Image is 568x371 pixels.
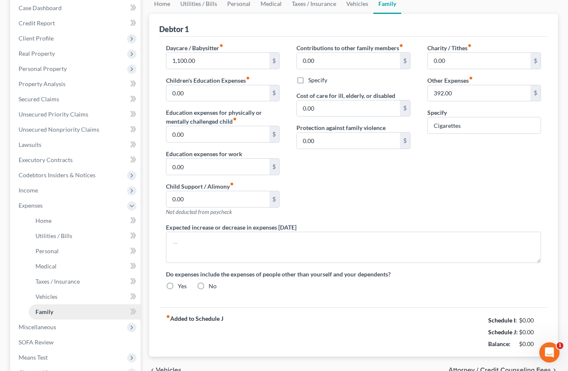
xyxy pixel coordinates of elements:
span: Client Profile [19,35,54,42]
label: Specify [427,108,447,117]
div: $ [400,100,410,116]
i: fiber_manual_record [166,314,170,319]
i: fiber_manual_record [467,43,472,48]
span: Expenses [19,202,43,209]
div: $ [269,126,280,142]
input: -- [166,85,269,101]
span: Home [35,217,52,224]
label: Education expenses for physically or mentally challenged child [166,108,280,126]
input: -- [297,100,400,116]
span: Utilities / Bills [35,232,72,239]
div: $ [269,191,280,207]
a: Executory Contracts [12,152,141,168]
input: -- [428,85,530,101]
span: Personal [35,247,59,255]
div: $0.00 [519,328,541,336]
div: $ [530,85,541,101]
div: $ [530,53,541,69]
span: Codebtors Insiders & Notices [19,171,95,179]
span: Not deducted from paycheck [166,209,232,215]
a: Unsecured Priority Claims [12,107,141,122]
input: -- [428,53,530,69]
div: $ [269,159,280,175]
a: Vehicles [29,289,141,304]
i: fiber_manual_record [246,76,250,80]
i: fiber_manual_record [230,182,234,186]
input: -- [297,53,400,69]
span: Vehicles [35,293,57,300]
span: Means Test [19,354,48,361]
a: Home [29,213,141,228]
input: -- [166,126,269,142]
label: Daycare / Babysitter [166,43,223,52]
a: Personal [29,244,141,259]
a: Utilities / Bills [29,228,141,244]
input: -- [166,159,269,175]
iframe: Intercom live chat [539,342,560,363]
span: Real Property [19,50,55,57]
span: Medical [35,263,57,270]
i: fiber_manual_record [219,43,223,48]
label: Protection against family violence [296,123,386,132]
span: Income [19,187,38,194]
span: Credit Report [19,19,55,27]
span: Case Dashboard [19,4,62,11]
label: Charity / Tithes [427,43,472,52]
input: -- [166,191,269,207]
a: Secured Claims [12,92,141,107]
div: $ [400,53,410,69]
span: Unsecured Priority Claims [19,111,88,118]
label: Contributions to other family members [296,43,403,52]
span: Taxes / Insurance [35,278,80,285]
label: Education expenses for work [166,149,242,158]
a: Unsecured Nonpriority Claims [12,122,141,137]
div: $ [269,53,280,69]
strong: Schedule J: [488,328,518,336]
span: Executory Contracts [19,156,73,163]
input: -- [297,133,400,149]
label: Child Support / Alimony [166,182,234,191]
i: fiber_manual_record [233,117,237,121]
span: Family [35,308,53,315]
span: Miscellaneous [19,323,56,330]
span: Property Analysis [19,80,65,87]
a: Medical [29,259,141,274]
label: No [209,282,217,290]
div: Debtor 1 [159,24,189,34]
span: 1 [557,342,563,349]
div: $ [400,133,410,149]
a: Taxes / Insurance [29,274,141,289]
span: Secured Claims [19,95,59,103]
label: Specify [308,76,327,84]
i: fiber_manual_record [469,76,473,80]
a: Family [29,304,141,320]
i: fiber_manual_record [399,43,403,48]
strong: Added to Schedule J [166,314,223,350]
div: $ [269,85,280,101]
a: Case Dashboard [12,0,141,16]
input: Specify... [428,117,541,133]
span: Personal Property [19,65,67,72]
a: SOFA Review [12,335,141,350]
strong: Balance: [488,340,511,347]
input: -- [166,53,269,69]
label: Children's Education Expenses [166,76,250,85]
strong: Schedule I: [488,317,517,324]
a: Lawsuits [12,137,141,152]
a: Property Analysis [12,76,141,92]
span: SOFA Review [19,339,54,346]
label: Do expenses include the expenses of people other than yourself and your dependents? [166,270,541,279]
label: Cost of care for ill, elderly, or disabled [296,91,395,100]
div: $0.00 [519,340,541,348]
span: Unsecured Nonpriority Claims [19,126,99,133]
label: Other Expenses [427,76,473,85]
a: Credit Report [12,16,141,31]
label: Expected increase or decrease in expenses [DATE] [166,223,296,232]
label: Yes [178,282,187,290]
span: Lawsuits [19,141,41,148]
div: $0.00 [519,316,541,325]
